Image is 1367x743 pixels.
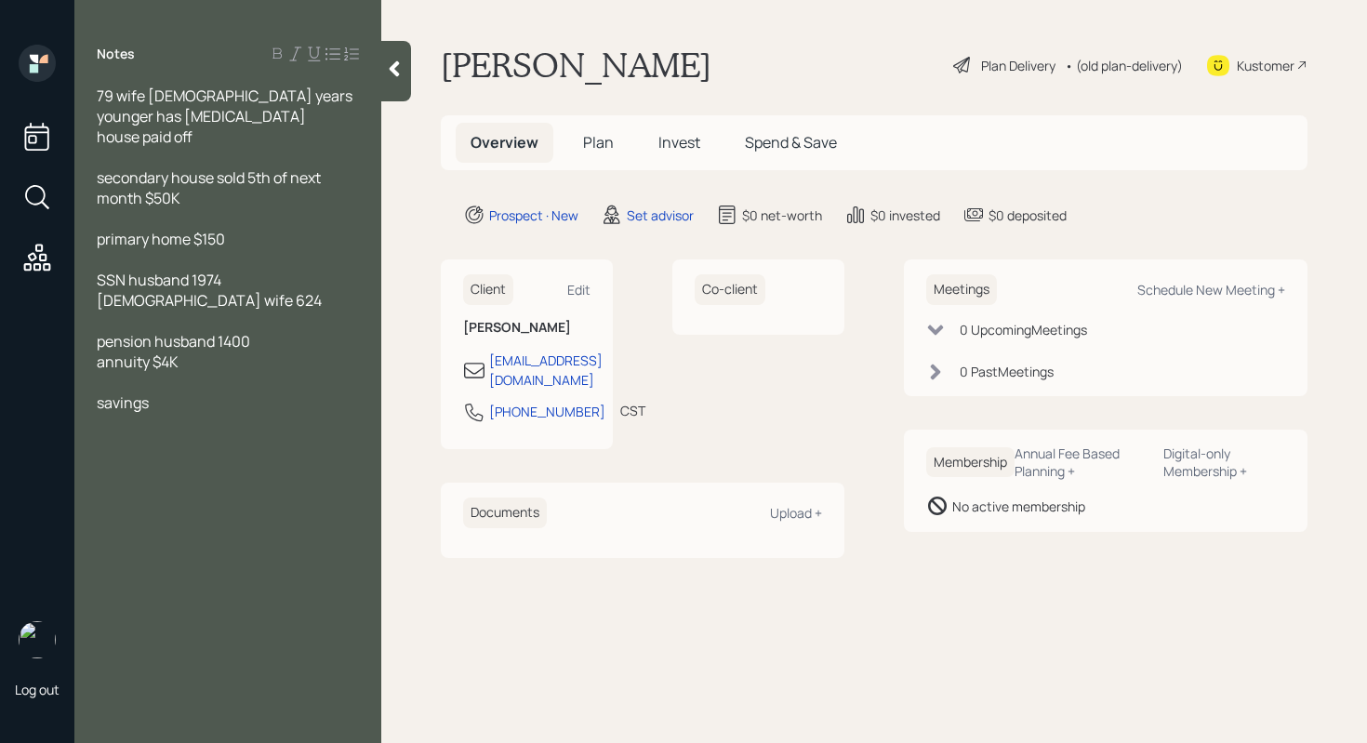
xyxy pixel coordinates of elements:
[583,132,614,153] span: Plan
[627,206,694,225] div: Set advisor
[960,320,1087,339] div: 0 Upcoming Meeting s
[463,274,513,305] h6: Client
[97,331,250,352] span: pension husband 1400
[1237,56,1294,75] div: Kustomer
[926,447,1015,478] h6: Membership
[1137,281,1285,299] div: Schedule New Meeting +
[1163,444,1285,480] div: Digital-only Membership +
[97,270,221,290] span: SSN husband 1974
[658,132,700,153] span: Invest
[567,281,591,299] div: Edit
[15,681,60,698] div: Log out
[989,206,1067,225] div: $0 deposited
[97,290,322,311] span: [DEMOGRAPHIC_DATA] wife 624
[463,320,591,336] h6: [PERSON_NAME]
[695,274,765,305] h6: Co-client
[745,132,837,153] span: Spend & Save
[926,274,997,305] h6: Meetings
[97,126,192,147] span: house paid off
[97,167,324,208] span: secondary house sold 5th of next month $50K
[870,206,940,225] div: $0 invested
[97,392,149,413] span: savings
[489,206,578,225] div: Prospect · New
[97,352,179,372] span: annuity $4K
[770,504,822,522] div: Upload +
[441,45,711,86] h1: [PERSON_NAME]
[960,362,1054,381] div: 0 Past Meeting s
[489,402,605,421] div: [PHONE_NUMBER]
[742,206,822,225] div: $0 net-worth
[97,45,135,63] label: Notes
[620,401,645,420] div: CST
[1065,56,1183,75] div: • (old plan-delivery)
[489,351,603,390] div: [EMAIL_ADDRESS][DOMAIN_NAME]
[981,56,1055,75] div: Plan Delivery
[97,229,225,249] span: primary home $150
[471,132,538,153] span: Overview
[952,497,1085,516] div: No active membership
[97,86,355,126] span: 79 wife [DEMOGRAPHIC_DATA] years younger has [MEDICAL_DATA]
[1015,444,1148,480] div: Annual Fee Based Planning +
[463,498,547,528] h6: Documents
[19,621,56,658] img: retirable_logo.png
